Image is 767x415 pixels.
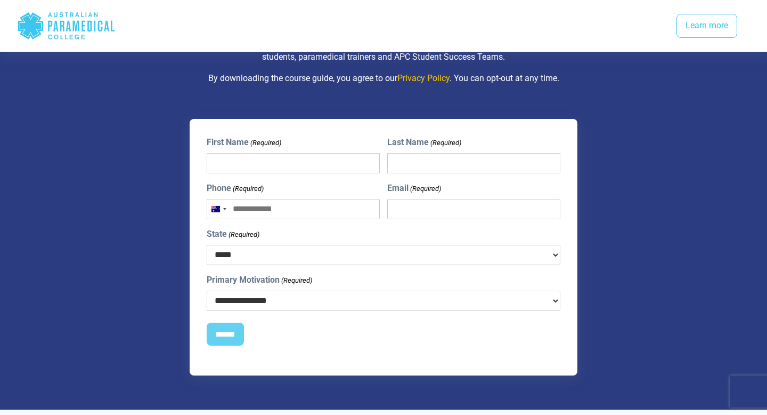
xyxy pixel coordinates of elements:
a: Learn more [676,14,737,38]
label: Phone [207,182,264,195]
label: Primary Motivation [207,274,312,286]
span: (Required) [232,183,264,194]
span: (Required) [250,138,282,148]
label: State [207,228,259,241]
div: Australian Paramedical College [17,9,116,43]
label: Last Name [387,136,461,149]
label: Email [387,182,441,195]
a: Privacy Policy [397,73,450,83]
span: (Required) [281,275,313,286]
span: (Required) [409,183,441,194]
button: Selected country [207,199,230,219]
span: (Required) [429,138,461,148]
span: (Required) [228,229,260,240]
p: By downloading the course guide, you agree to our . You can opt-out at any time. [72,72,695,85]
label: First Name [207,136,281,149]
